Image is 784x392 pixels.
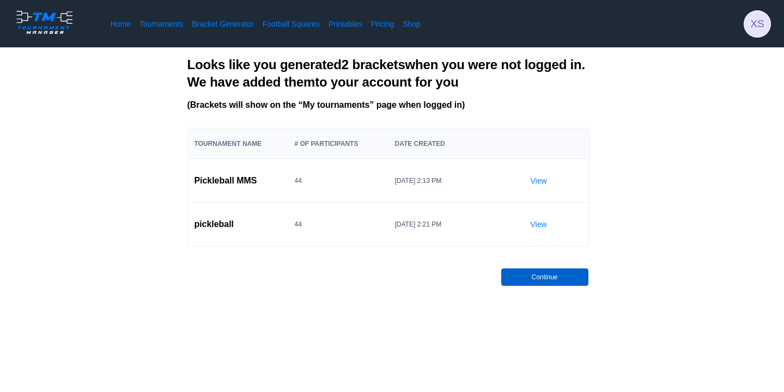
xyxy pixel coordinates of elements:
[13,9,76,36] img: logo.ffa97a18e3bf2c7d.png
[295,220,382,229] span: 44
[744,10,771,38] div: xenia scheer
[531,219,547,230] a: View
[195,219,234,230] h2: pickleball
[111,19,131,29] a: Home
[295,176,382,185] span: 44
[187,56,597,91] h2: Looks like you generated 2 brackets when you were not logged in. We have added them to your accou...
[395,139,482,148] div: Date Created
[395,220,482,229] span: 08/16/2025 2:21 PM
[531,175,547,186] a: View
[139,19,183,29] a: Tournaments
[192,19,254,29] a: Bracket Generator
[195,175,257,186] h2: Pickleball MMS
[187,100,597,111] h2: (Brackets will show on the “My tournaments” page when logged in)
[295,139,382,148] div: # of Participants
[195,139,282,148] div: Tournament Name
[263,19,320,29] a: Football Squares
[371,19,394,29] a: Pricing
[403,19,421,29] a: Shop
[395,176,482,185] span: 08/16/2025 2:13 PM
[501,268,588,286] button: Continue
[329,19,362,29] a: Printables
[744,10,771,38] button: XS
